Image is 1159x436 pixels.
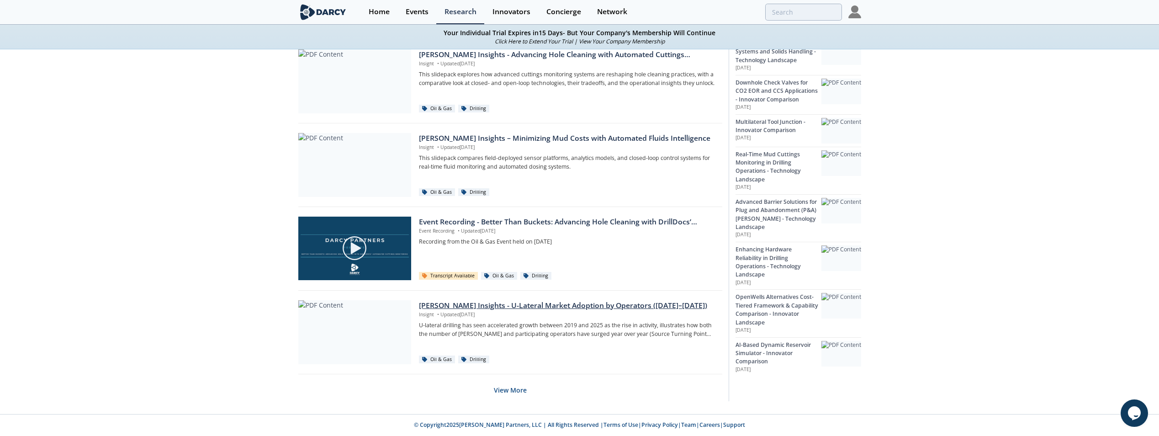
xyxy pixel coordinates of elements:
span: • [435,60,440,67]
p: [DATE] [736,64,821,72]
a: Advanced Barrier Solutions for Plug and Abandonment (P&A) [PERSON_NAME] - Technology Landscape [D... [736,194,861,242]
div: [PERSON_NAME] Insights - U-Lateral Market Adoption by Operators ([DATE]–[DATE]) [419,300,715,311]
div: Drilling [458,356,489,364]
span: • [435,144,440,150]
div: Network [597,8,627,16]
p: © Copyright 2025 [PERSON_NAME] Partners, LLC | All Rights Reserved | | | | | [242,421,918,429]
a: Privacy Policy [641,421,678,429]
input: Advanced Search [765,4,842,21]
a: Video Content Event Recording - Better Than Buckets: Advancing Hole Cleaning with DrillDocs’ Auto... [298,217,722,281]
img: Video Content [298,217,411,280]
div: Research [445,8,476,16]
a: PDF Content [PERSON_NAME] Insights - Advancing Hole Cleaning with Automated Cuttings Monitoring I... [298,49,722,113]
div: Oil & Gas [419,356,455,364]
a: Careers [699,421,720,429]
div: [PERSON_NAME] Insights – Minimizing Mud Costs with Automated Fluids Intelligence [419,133,715,144]
a: PDF Content [PERSON_NAME] Insights - U-Lateral Market Adoption by Operators ([DATE]–[DATE]) Insig... [298,300,722,364]
button: View More [494,379,527,401]
a: AI-Based Dynamic Reservoir Simulator - Innovator Comparison [DATE] PDF Content [736,337,861,377]
p: This slidepack explores how advanced cuttings monitoring systems are reshaping hole cleaning prac... [419,70,715,87]
div: Event Recording - Better Than Buckets: Advancing Hole Cleaning with DrillDocs’ Automated Cuttings... [419,217,715,228]
div: Events [406,8,429,16]
a: Advances in Drilling Fluid Systems and Solids Handling - Technology Landscape [DATE] PDF Content [736,36,861,75]
p: Insight Updated [DATE] [419,60,715,68]
div: Oil & Gas [481,272,517,280]
span: | [574,37,577,45]
a: OpenWells Alternatives Cost-Tiered Framework & Capability Comparison - Innovator Landscape [DATE]... [736,289,861,337]
div: Real-Time Mud Cuttings Monitoring in Drilling Operations - Technology Landscape [736,150,821,184]
a: View Your Company Membership [579,37,665,45]
div: Multilateral Tool Junction - Innovator Comparison [736,118,821,135]
span: • [435,311,440,318]
div: [PERSON_NAME] Insights - Advancing Hole Cleaning with Automated Cuttings Monitoring [419,49,715,60]
p: This slidepack compares field-deployed sensor platforms, analytics models, and closed-loop contro... [419,154,715,171]
div: Drilling [458,105,489,113]
a: Enhancing Hardware Reliability in Drilling Operations - Technology Landscape [DATE] PDF Content [736,242,861,289]
a: Multilateral Tool Junction - Innovator Comparison [DATE] PDF Content [736,114,861,147]
img: play-chapters-gray.svg [342,235,367,261]
div: Transcript Available [419,272,478,280]
div: Enhancing Hardware Reliability in Drilling Operations - Technology Landscape [736,245,821,279]
iframe: chat widget [1121,399,1150,427]
p: U-lateral drilling has seen accelerated growth between 2019 and 2025 as the rise in activity, ill... [419,321,715,338]
p: Insight Updated [DATE] [419,144,715,151]
div: Home [369,8,390,16]
p: Recording from the Oil & Gas Event held on [DATE] [419,238,715,246]
p: Event Recording Updated [DATE] [419,228,715,235]
p: [DATE] [736,279,821,287]
div: Innovators [492,8,530,16]
img: logo-wide.svg [298,4,348,20]
div: Advanced Barrier Solutions for Plug and Abandonment (P&A) [PERSON_NAME] - Technology Landscape [736,198,821,232]
a: PDF Content [PERSON_NAME] Insights – Minimizing Mud Costs with Automated Fluids Intelligence Insi... [298,133,722,197]
div: Downhole Check Valves for CO2 EOR and CCS Applications - Innovator Comparison [736,79,821,104]
div: Oil & Gas [419,105,455,113]
div: OpenWells Alternatives Cost-Tiered Framework & Capability Comparison - Innovator Landscape [736,293,821,327]
p: [DATE] [736,366,821,373]
a: Downhole Check Valves for CO2 EOR and CCS Applications - Innovator Comparison [DATE] PDF Content [736,75,861,114]
div: Drilling [520,272,551,280]
p: [DATE] [736,327,821,334]
div: Concierge [546,8,581,16]
a: Real-Time Mud Cuttings Monitoring in Drilling Operations - Technology Landscape [DATE] PDF Content [736,147,861,194]
a: Click Here to Extend Your Trial [495,37,573,45]
a: Support [723,421,745,429]
span: • [456,228,461,234]
div: Drilling [458,188,489,197]
img: Profile [848,5,861,18]
p: Insight Updated [DATE] [419,311,715,319]
div: AI-Based Dynamic Reservoir Simulator - Innovator Comparison [736,341,821,366]
p: [DATE] [736,184,821,191]
p: [DATE] [736,231,821,239]
a: Terms of Use [603,421,638,429]
p: [DATE] [736,134,821,142]
div: Oil & Gas [419,188,455,197]
div: Advances in Drilling Fluid Systems and Solids Handling - Technology Landscape [736,39,821,64]
a: Team [681,421,696,429]
p: [DATE] [736,104,821,111]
